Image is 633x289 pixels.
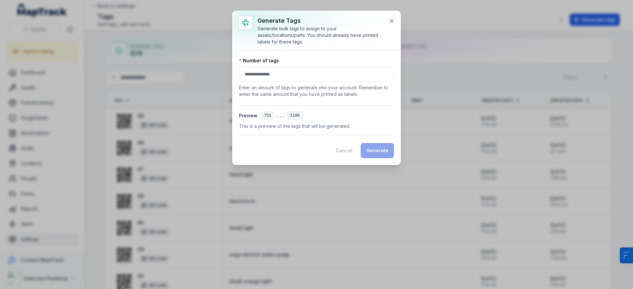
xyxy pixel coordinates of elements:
div: 751 [260,111,275,120]
label: Number of tags [239,57,279,64]
p: Enter an amount of tags to generate into your account. Remember to enter the same amount that you... [239,84,394,98]
span: ... [277,112,285,119]
span: Preview [239,112,260,119]
div: Generate bulk tags to assign to your assets/locations/parts. You should already have printed labe... [257,25,383,45]
h3: Generate tags [257,16,383,25]
div: 1100 [286,111,304,120]
span: This is a preview of the tags that will be generated. [239,123,394,130]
